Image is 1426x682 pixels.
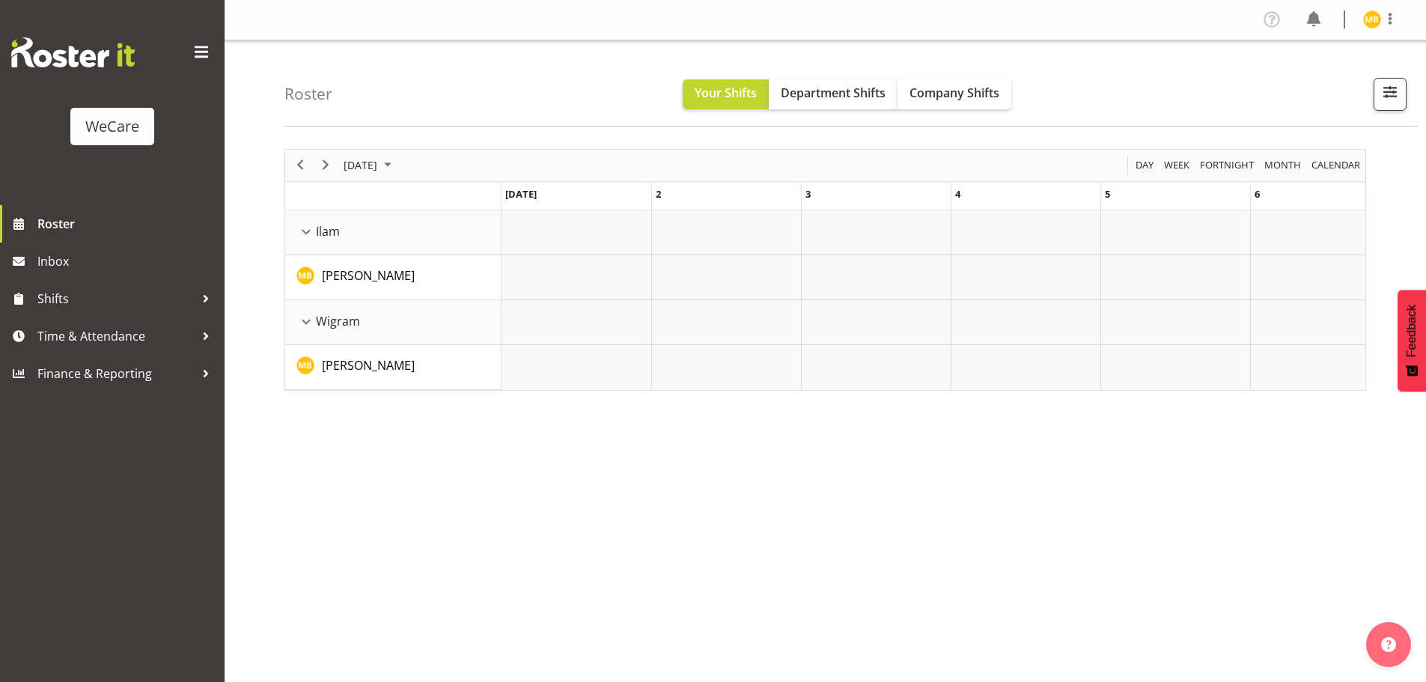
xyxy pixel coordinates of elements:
button: Timeline Day [1133,156,1157,174]
button: Fortnight [1198,156,1257,174]
td: Ilam resource [285,210,502,255]
img: Rosterit website logo [11,37,135,67]
button: Feedback - Show survey [1398,290,1426,392]
span: Day [1134,156,1155,174]
span: [DATE] [342,156,379,174]
span: Tuesday, August 5, 2025 [1105,187,1110,201]
span: Ilam [316,222,340,240]
span: calendar [1310,156,1362,174]
span: Inbox [37,250,217,273]
span: Feedback [1405,305,1419,357]
button: Previous [290,156,311,174]
span: Fortnight [1198,156,1255,174]
button: Month [1309,156,1363,174]
span: Wednesday, August 6, 2025 [1255,187,1260,201]
div: previous period [287,150,313,181]
div: August 2025 [338,150,400,181]
span: Roster [37,213,217,235]
td: Matthew Brewer resource [285,345,502,390]
button: Company Shifts [898,79,1011,109]
div: of August 2025 [284,149,1366,391]
span: Friday, August 1, 2025 [505,187,537,201]
a: [PERSON_NAME] [322,267,415,284]
button: Department Shifts [769,79,898,109]
div: next period [313,150,338,181]
button: Next [316,156,336,174]
span: Finance & Reporting [37,362,195,385]
button: August 2025 [341,156,398,174]
button: Timeline Week [1162,156,1192,174]
button: Your Shifts [683,79,769,109]
span: Wigram [316,312,360,330]
button: Timeline Month [1262,156,1304,174]
span: Sunday, August 3, 2025 [805,187,811,201]
span: Monday, August 4, 2025 [955,187,960,201]
h4: Roster [284,85,332,103]
span: Department Shifts [781,85,886,101]
span: [PERSON_NAME] [322,357,415,374]
img: help-xxl-2.png [1381,637,1396,652]
span: Month [1263,156,1302,174]
span: Saturday, August 2, 2025 [656,187,661,201]
span: [PERSON_NAME] [322,267,415,284]
span: Week [1163,156,1191,174]
img: matthew-brewer11790.jpg [1363,10,1381,28]
td: Wigram resource [285,300,502,345]
td: Matthew Brewer resource [285,255,502,300]
button: Filter Shifts [1374,78,1407,111]
span: Company Shifts [909,85,999,101]
span: Shifts [37,287,195,310]
span: Time & Attendance [37,325,195,347]
a: [PERSON_NAME] [322,356,415,374]
div: WeCare [85,115,139,138]
span: Your Shifts [695,85,757,101]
